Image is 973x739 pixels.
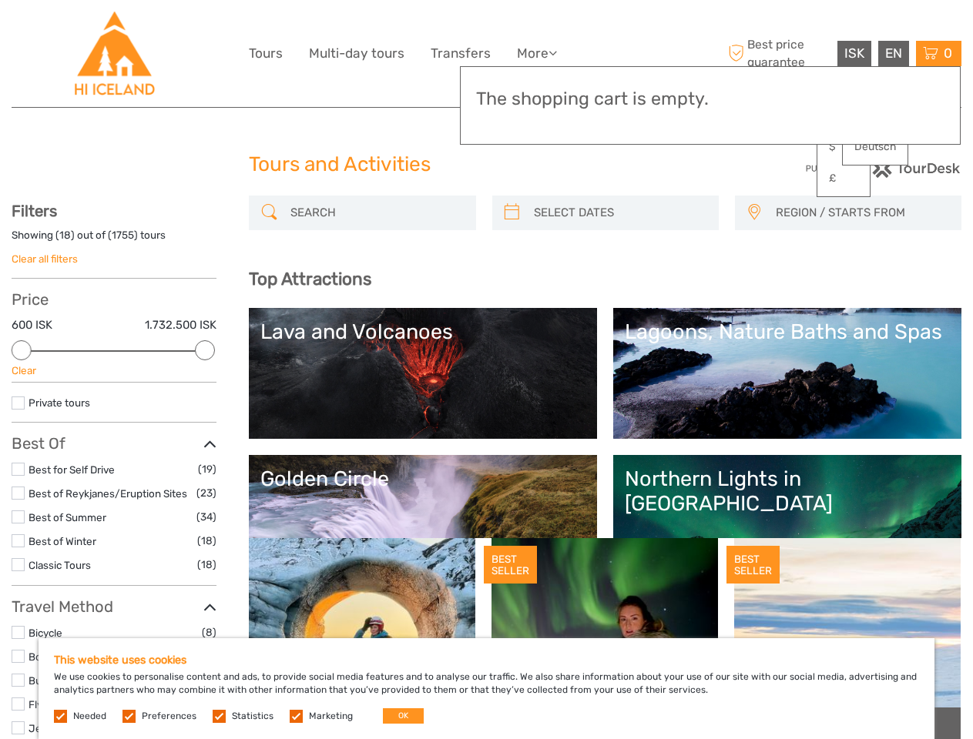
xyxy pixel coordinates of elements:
[12,363,216,378] div: Clear
[805,159,961,178] img: PurchaseViaTourDesk.png
[12,317,52,333] label: 600 ISK
[29,559,91,571] a: Classic Tours
[12,434,216,453] h3: Best Of
[202,624,216,641] span: (8)
[59,228,71,242] label: 18
[528,199,711,226] input: SELECT DATES
[198,460,216,478] span: (19)
[29,698,57,711] a: Flying
[197,532,216,550] span: (18)
[625,466,950,574] a: Northern Lights in [GEOGRAPHIC_DATA]
[484,546,537,584] div: BEST SELLER
[29,535,96,547] a: Best of Winter
[29,463,115,476] a: Best for Self Drive
[12,290,216,309] h3: Price
[196,508,216,526] span: (34)
[249,42,283,65] a: Tours
[843,133,908,161] a: Deutsch
[844,45,864,61] span: ISK
[232,710,273,723] label: Statistics
[383,708,424,724] button: OK
[625,466,950,517] div: Northern Lights in [GEOGRAPHIC_DATA]
[309,710,353,723] label: Marketing
[12,202,57,220] strong: Filters
[29,487,187,500] a: Best of Reykjanes/Eruption Sites
[73,710,106,723] label: Needed
[309,42,404,65] a: Multi-day tours
[72,12,156,95] img: Hostelling International
[625,319,950,427] a: Lagoons, Nature Baths and Spas
[39,638,934,739] div: We use cookies to personalise content and ads, to provide social media features and to analyse ou...
[112,228,134,242] label: 1755
[517,42,557,65] a: More
[260,466,585,574] a: Golden Circle
[817,165,870,192] a: £
[196,484,216,502] span: (23)
[12,228,216,252] div: Showing ( ) out of ( ) tours
[29,674,47,687] a: Bus
[12,252,78,265] a: Clear all filters
[260,319,585,427] a: Lava and Volcanoes
[625,319,950,344] div: Lagoons, Nature Baths and Spas
[197,556,216,573] span: (18)
[22,27,174,39] p: We're away right now. Please check back later!
[284,199,468,226] input: SEARCH
[29,650,51,663] a: Boat
[145,317,216,333] label: 1.732.500 ISK
[54,654,919,667] h5: This website uses cookies
[249,269,371,289] b: Top Attractions
[142,710,196,723] label: Preferences
[177,24,196,42] button: Open LiveChat chat widget
[29,627,62,639] a: Bicycle
[476,89,944,110] h3: The shopping cart is empty.
[12,597,216,616] h3: Travel Method
[29,396,90,409] a: Private tours
[249,152,724,177] h1: Tours and Activities
[260,466,585,491] div: Golden Circle
[769,200,954,226] button: REGION / STARTS FROM
[726,546,780,584] div: BEST SELLER
[29,722,82,734] a: Jeep / 4x4
[817,133,870,161] a: $
[724,36,834,70] span: Best price guarantee
[29,511,106,523] a: Best of Summer
[431,42,491,65] a: Transfers
[878,41,909,66] div: EN
[260,319,585,344] div: Lava and Volcanoes
[941,45,955,61] span: 0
